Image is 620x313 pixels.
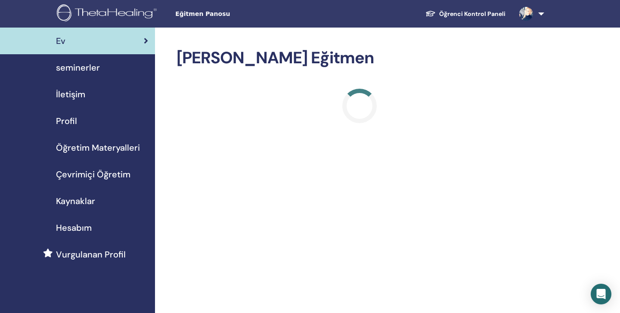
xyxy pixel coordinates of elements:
div: Open Intercom Messenger [591,284,611,304]
span: Vurgulanan Profil [56,248,126,261]
a: Öğrenci Kontrol Paneli [418,6,512,22]
span: Kaynaklar [56,195,95,208]
img: graduation-cap-white.svg [425,10,436,17]
span: Öğretim Materyalleri [56,141,140,154]
img: default.jpg [519,7,533,21]
h2: [PERSON_NAME] Eğitmen [177,48,542,68]
span: Eğitmen Panosu [175,9,304,19]
span: Ev [56,34,65,47]
span: İletişim [56,88,85,101]
span: Hesabım [56,221,92,234]
span: Profil [56,115,77,127]
span: Çevrimiçi Öğretim [56,168,130,181]
img: logo.png [57,4,160,24]
span: seminerler [56,61,100,74]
